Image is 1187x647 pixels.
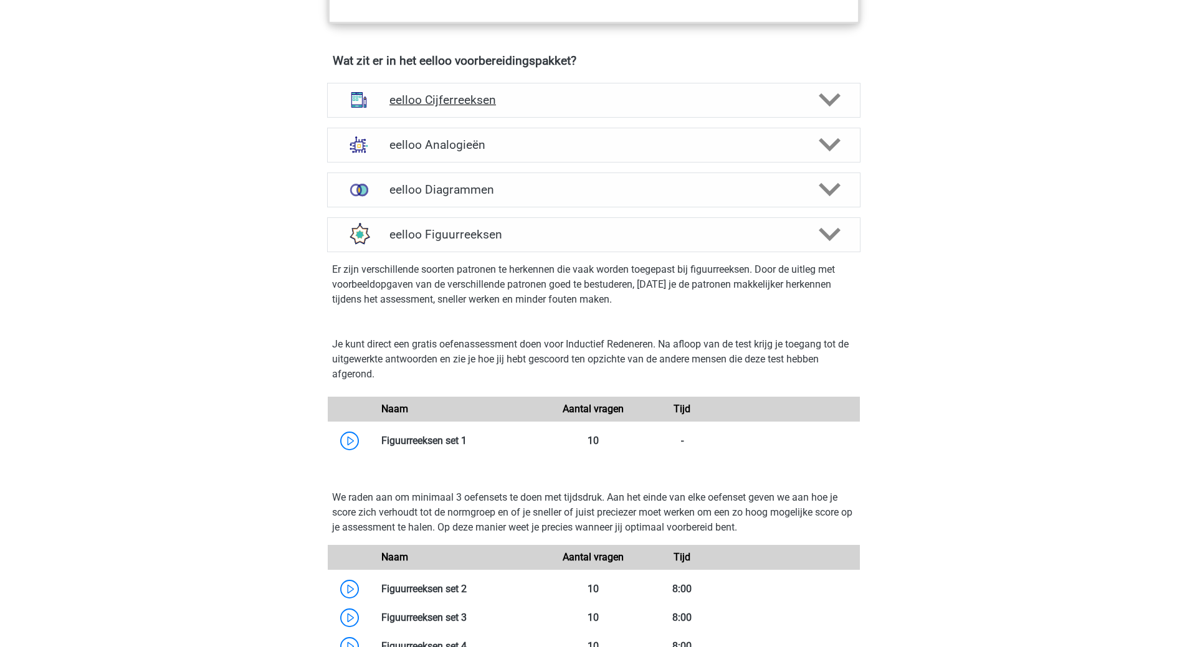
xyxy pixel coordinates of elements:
[322,128,865,163] a: analogieen eelloo Analogieën
[372,582,550,597] div: Figuurreeksen set 2
[372,550,550,565] div: Naam
[322,172,865,207] a: venn diagrammen eelloo Diagrammen
[322,83,865,118] a: cijferreeksen eelloo Cijferreeksen
[333,54,855,68] h4: Wat zit er in het eelloo voorbereidingspakket?
[343,218,375,250] img: figuurreeksen
[372,433,550,448] div: Figuurreeksen set 1
[343,174,375,206] img: venn diagrammen
[332,262,856,307] p: Er zijn verschillende soorten patronen te herkennen die vaak worden toegepast bij figuurreeksen. ...
[389,227,798,242] h4: eelloo Figuurreeksen
[322,217,865,252] a: figuurreeksen eelloo Figuurreeksen
[343,128,375,161] img: analogieen
[389,138,798,152] h4: eelloo Analogieën
[332,490,856,535] p: We raden aan om minimaal 3 oefensets te doen met tijdsdruk. Aan het einde van elke oefenset geven...
[549,402,637,417] div: Aantal vragen
[389,93,798,107] h4: eelloo Cijferreeksen
[389,182,798,197] h4: eelloo Diagrammen
[372,402,550,417] div: Naam
[638,550,727,565] div: Tijd
[638,402,727,417] div: Tijd
[343,83,375,116] img: cijferreeksen
[332,337,856,382] p: Je kunt direct een gratis oefenassessment doen voor Inductief Redeneren. Na afloop van de test kr...
[549,550,637,565] div: Aantal vragen
[372,610,550,625] div: Figuurreeksen set 3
